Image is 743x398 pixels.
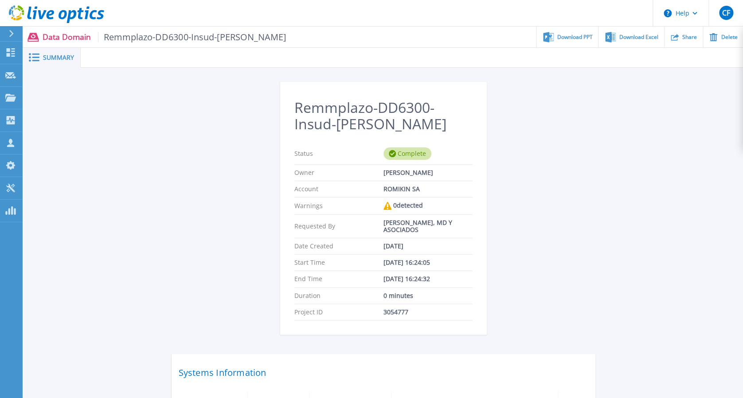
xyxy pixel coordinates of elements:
[294,243,383,250] p: Date Created
[383,292,473,299] div: 0 minutes
[383,202,473,210] div: 0 detected
[383,147,431,160] div: Complete
[682,35,697,40] span: Share
[294,292,383,299] p: Duration
[383,243,473,250] div: [DATE]
[383,219,473,233] div: [PERSON_NAME], MD Y ASOCIADOS
[43,32,286,42] p: Data Domain
[383,185,473,193] div: ROMIKIN SA
[294,259,383,266] p: Start Time
[294,202,383,210] p: Warnings
[721,35,737,40] span: Delete
[294,185,383,193] p: Account
[294,147,383,160] p: Status
[294,275,383,282] p: End Time
[294,169,383,176] p: Owner
[383,309,473,316] div: 3054777
[294,100,473,132] h2: Remmplazo-DD6300-Insud-[PERSON_NAME]
[383,169,473,176] div: [PERSON_NAME]
[294,219,383,233] p: Requested By
[383,275,473,282] div: [DATE] 16:24:32
[43,54,74,61] span: Summary
[722,9,730,16] span: CF
[294,309,383,316] p: Project ID
[383,259,473,266] div: [DATE] 16:24:05
[557,35,593,40] span: Download PPT
[179,365,588,381] h2: Systems Information
[98,32,286,42] span: Remmplazo-DD6300-Insud-[PERSON_NAME]
[619,35,658,40] span: Download Excel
